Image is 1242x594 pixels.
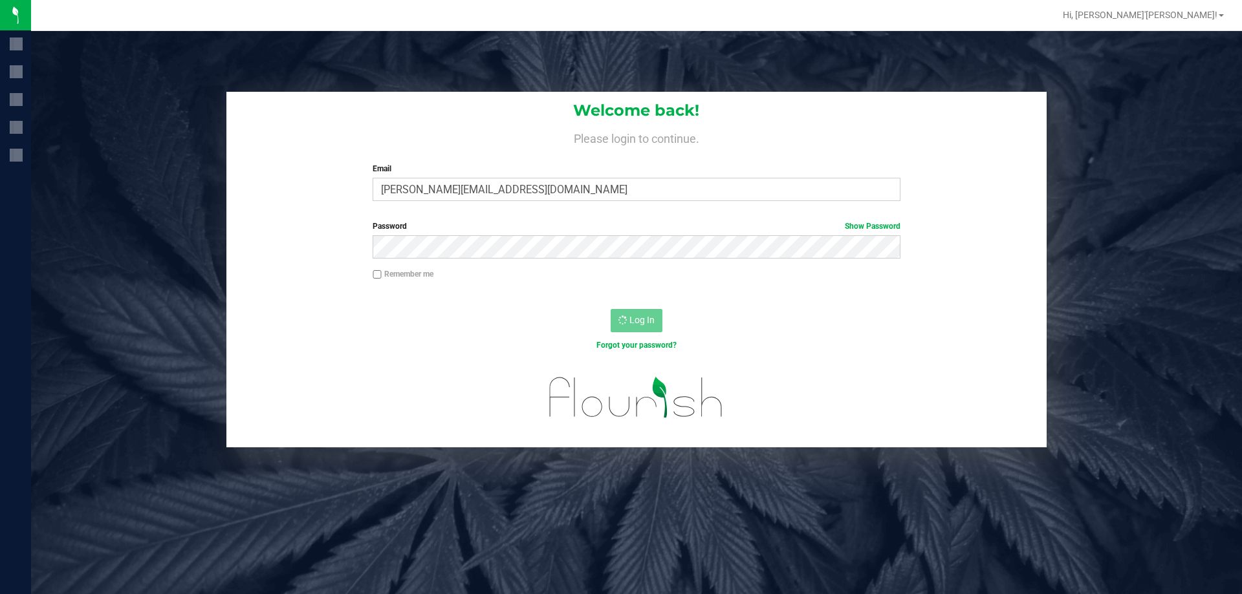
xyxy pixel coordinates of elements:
[373,268,433,280] label: Remember me
[373,270,382,279] input: Remember me
[611,309,662,332] button: Log In
[373,222,407,231] span: Password
[226,102,1047,119] h1: Welcome back!
[596,341,677,350] a: Forgot your password?
[373,163,900,175] label: Email
[1063,10,1217,20] span: Hi, [PERSON_NAME]'[PERSON_NAME]!
[845,222,900,231] a: Show Password
[534,365,739,430] img: flourish_logo.svg
[226,129,1047,145] h4: Please login to continue.
[629,315,655,325] span: Log In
